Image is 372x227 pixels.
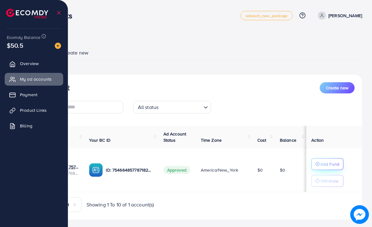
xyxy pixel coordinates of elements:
[320,160,339,168] p: Add Fund
[201,167,238,173] span: America/New_York
[7,41,23,50] span: $50.5
[87,201,154,208] span: Showing 1 To 10 of 1 account(s)
[240,11,293,20] a: adreach_new_package
[326,85,348,91] span: Create new
[328,12,362,19] p: [PERSON_NAME]
[350,205,369,224] img: image
[280,167,285,173] span: $0
[201,137,222,143] span: Time Zone
[89,137,111,143] span: Your BC ID
[137,103,160,112] span: All status
[20,123,32,129] span: Billing
[315,12,362,20] a: [PERSON_NAME]
[246,14,287,18] span: adreach_new_package
[20,76,52,82] span: My ad accounts
[6,9,48,18] img: logo
[5,104,63,116] a: Product Links
[280,137,296,143] span: Balance
[320,177,338,185] p: Withdraw
[257,137,266,143] span: Cost
[5,88,63,101] a: Payment
[7,34,40,40] span: Ecomdy Balance
[5,57,63,70] a: Overview
[20,107,47,113] span: Product Links
[160,102,201,112] input: Search for option
[257,167,263,173] span: $0
[20,92,37,98] span: Payment
[62,49,88,56] span: Create new
[163,166,190,174] span: Approved
[311,175,343,187] button: Withdraw
[320,82,355,93] button: Create new
[163,131,186,143] span: Ad Account Status
[5,120,63,132] a: Billing
[55,43,61,49] img: image
[311,137,324,143] span: Action
[20,60,39,67] span: Overview
[311,158,343,170] button: Add Fund
[133,101,211,113] div: Search for option
[106,166,153,174] p: ID: 7546648577871822849
[89,163,103,177] img: ic-ba-acc.ded83a64.svg
[5,73,63,85] a: My ad accounts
